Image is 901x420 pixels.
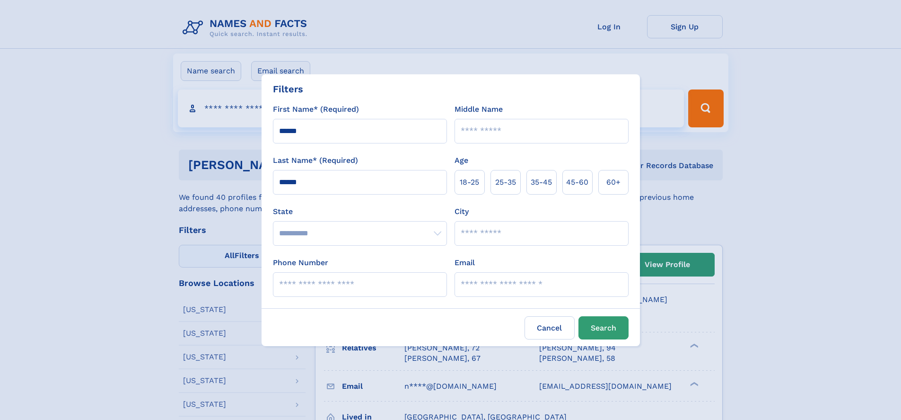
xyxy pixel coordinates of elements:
div: Filters [273,82,303,96]
label: Age [455,155,468,166]
label: Cancel [525,316,575,340]
label: City [455,206,469,217]
span: 35‑45 [531,177,552,188]
span: 25‑35 [495,177,516,188]
span: 18‑25 [460,177,479,188]
label: Last Name* (Required) [273,155,358,166]
label: First Name* (Required) [273,104,359,115]
label: Email [455,257,475,268]
label: Middle Name [455,104,503,115]
span: 45‑60 [566,177,588,188]
label: Phone Number [273,257,328,268]
span: 60+ [606,177,621,188]
button: Search [578,316,629,340]
label: State [273,206,447,217]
